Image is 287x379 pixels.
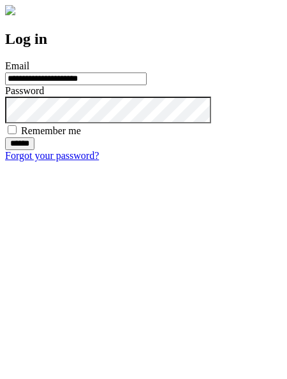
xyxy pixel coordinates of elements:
[5,5,15,15] img: logo-4e3dc11c47720685a147b03b5a06dd966a58ff35d612b21f08c02c0306f2b779.png
[5,60,29,71] label: Email
[5,31,282,48] h2: Log in
[5,150,99,161] a: Forgot your password?
[21,125,81,136] label: Remember me
[5,85,44,96] label: Password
